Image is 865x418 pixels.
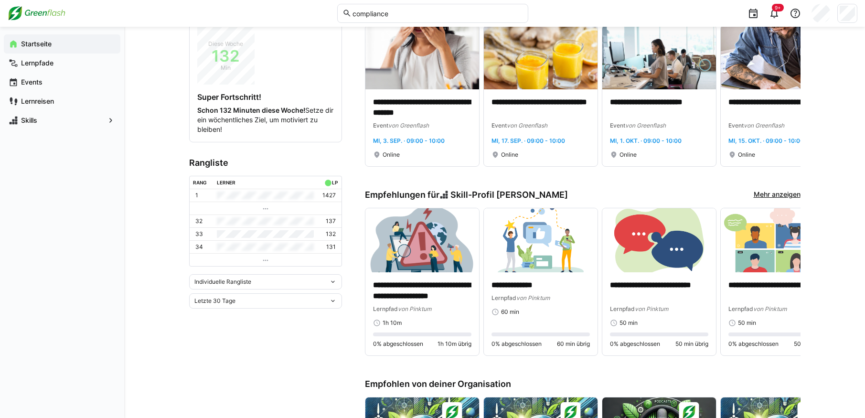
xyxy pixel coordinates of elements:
span: Online [501,151,518,159]
span: 50 min übrig [794,340,827,348]
span: 0% abgeschlossen [728,340,779,348]
p: 1 [195,192,198,199]
input: Skills und Lernpfade durchsuchen… [352,9,523,18]
span: Lernpfad [610,305,635,312]
h3: Rangliste [189,158,342,168]
span: Lernpfad [728,305,753,312]
span: von Greenflash [507,122,547,129]
span: 0% abgeschlossen [373,340,423,348]
div: Rang [193,180,207,185]
span: Mi, 3. Sep. · 09:00 - 10:00 [373,137,445,144]
strong: Schon 132 Minuten diese Woche! [197,106,305,114]
img: image [484,208,598,272]
img: image [602,208,716,272]
span: von Pinktum [398,305,431,312]
a: Mehr anzeigen [754,190,801,200]
span: von Pinktum [753,305,787,312]
span: von Pinktum [516,294,550,301]
span: Lernpfad [373,305,398,312]
p: 131 [326,243,336,251]
span: Event [610,122,625,129]
span: von Greenflash [744,122,784,129]
span: Letzte 30 Tage [194,297,235,305]
span: von Pinktum [635,305,668,312]
img: image [721,25,834,89]
span: Event [373,122,388,129]
span: 50 min [738,319,756,327]
p: 32 [195,217,203,225]
p: 33 [195,230,203,238]
span: 0% abgeschlossen [491,340,542,348]
span: Event [728,122,744,129]
p: 34 [195,243,203,251]
span: 1h 10m übrig [438,340,471,348]
span: 0% abgeschlossen [610,340,660,348]
span: 1h 10m [383,319,402,327]
span: 9+ [775,5,781,11]
span: Mi, 15. Okt. · 09:00 - 10:00 [728,137,804,144]
p: 1427 [322,192,336,199]
img: image [602,25,716,89]
span: Skill-Profil [PERSON_NAME] [450,190,568,200]
span: von Greenflash [388,122,429,129]
span: Lernpfad [491,294,516,301]
span: Mi, 17. Sep. · 09:00 - 10:00 [491,137,565,144]
h4: Super Fortschritt! [197,92,334,102]
span: 50 min [619,319,638,327]
p: 137 [326,217,336,225]
p: Setze dir ein wöchentliches Ziel, um motiviert zu bleiben! [197,106,334,134]
img: image [365,208,479,272]
span: Online [738,151,755,159]
div: Lerner [217,180,235,185]
span: Mi, 1. Okt. · 09:00 - 10:00 [610,137,682,144]
div: LP [332,180,338,185]
img: image [721,208,834,272]
span: 60 min übrig [557,340,590,348]
p: 132 [326,230,336,238]
h3: Empfohlen von deiner Organisation [365,379,801,389]
span: Online [619,151,637,159]
span: 60 min [501,308,519,316]
span: Event [491,122,507,129]
span: von Greenflash [625,122,666,129]
span: 50 min übrig [675,340,708,348]
img: image [365,25,479,89]
h3: Empfehlungen für [365,190,568,200]
img: image [484,25,598,89]
span: Individuelle Rangliste [194,278,251,286]
span: Online [383,151,400,159]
